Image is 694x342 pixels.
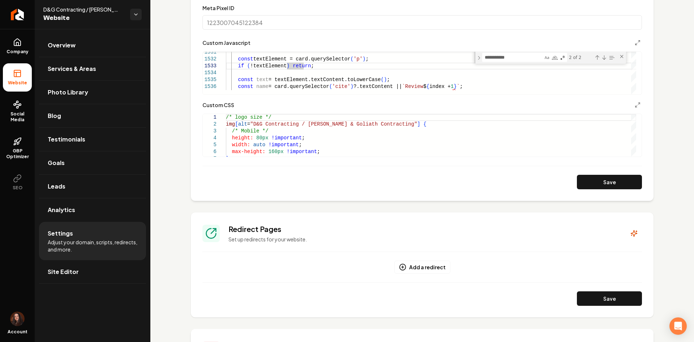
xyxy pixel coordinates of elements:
span: ] [417,121,420,127]
span: ( [381,77,384,83]
span: !important [271,135,302,141]
div: Match Whole Word (Alt+W) [551,54,558,61]
span: alt [238,121,247,127]
button: Open user button [10,312,25,326]
a: GBP Optimizer [3,131,32,165]
span: ; [302,135,305,141]
div: 2 [203,121,217,128]
a: Blog [39,104,146,127]
span: Website [5,80,30,86]
span: Social Media [3,111,32,123]
div: Close (Escape) [619,54,625,59]
span: Settings [48,229,73,238]
div: Match Case (Alt+C) [543,54,551,61]
a: Analytics [39,198,146,221]
div: Next Match (Enter) [601,55,607,60]
span: ; [460,84,463,89]
span: Photo Library [48,88,88,97]
span: ) [351,84,354,89]
span: Site Editor [48,267,79,276]
span: img [226,121,235,127]
span: ; [387,77,390,83]
a: Goals [39,151,146,174]
span: ( [247,63,250,69]
a: Overview [39,34,146,57]
span: [ [235,121,238,127]
span: textElement = card.querySelector [253,56,351,62]
span: ` [457,84,460,89]
button: SEO [3,168,32,197]
span: auto [253,142,266,148]
a: Photo Library [39,81,146,104]
span: Overview [48,41,76,50]
button: Save [577,291,642,306]
div: 1535 [203,76,217,83]
div: 4 [203,135,217,142]
span: const [238,56,253,62]
span: } [454,84,457,89]
span: { [423,121,426,127]
a: Leads [39,175,146,198]
span: Services & Areas [48,64,96,73]
span: name [256,84,269,89]
span: ( [350,56,353,62]
span: !important [287,149,317,155]
span: /* Mobile */ [232,128,269,134]
span: 'p' [354,56,363,62]
p: Set up redirects for your website. [228,236,617,243]
span: max-height: [232,149,265,155]
div: Toggle Replace [476,52,482,64]
button: Add a redirect [394,261,450,274]
div: 1533 [203,63,217,69]
div: Use Regular Expression (Alt+R) [559,54,566,61]
img: Delfina Cavallaro [10,312,25,326]
span: Analytics [48,206,75,214]
span: if [238,63,244,69]
label: Meta Pixel ID [202,5,234,11]
span: ; [366,56,369,62]
span: const [238,84,253,89]
img: Rebolt Logo [11,9,24,20]
div: 1534 [203,69,217,76]
span: Testimonials [48,135,85,144]
div: 1 [203,114,217,121]
span: SEO [10,185,25,191]
span: ; [311,63,314,69]
a: Site Editor [39,260,146,283]
span: Website [43,13,124,23]
span: Blog [48,111,61,120]
div: 7 [203,155,217,162]
span: Adjust your domain, scripts, redirects, and more. [48,238,137,253]
label: Custom Javascript [202,40,250,45]
span: Goals [48,159,65,167]
span: = [247,121,250,127]
div: Find in Selection (Alt+L) [608,54,616,62]
span: !textElement [250,63,287,69]
span: "D&G Contracting / [PERSON_NAME] & Goliath Contracting" [250,121,417,127]
span: /* logo size */ [226,114,271,120]
div: 6 [203,148,217,155]
label: Custom CSS [202,102,234,107]
span: Company [4,49,31,55]
span: ) [363,56,365,62]
span: = card.querySelector [269,84,329,89]
span: Leads [48,182,65,191]
button: Save [577,175,642,189]
span: 1 [451,84,454,89]
div: 1532 [203,56,217,63]
span: } [226,156,229,161]
span: D&G Contracting / [PERSON_NAME] & Goliath Contracting [43,6,124,13]
a: Company [3,32,32,60]
textarea: Find [483,53,543,62]
span: `Review [402,84,423,89]
input: 1223007045122384 [202,15,642,30]
span: ; [299,142,302,148]
h3: Redirect Pages [228,224,617,234]
span: Account [8,329,27,335]
a: Social Media [3,94,32,128]
div: 5 [203,142,217,148]
span: ) [287,63,290,69]
span: $ [423,84,426,89]
span: ( [329,84,332,89]
span: index + [429,84,451,89]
